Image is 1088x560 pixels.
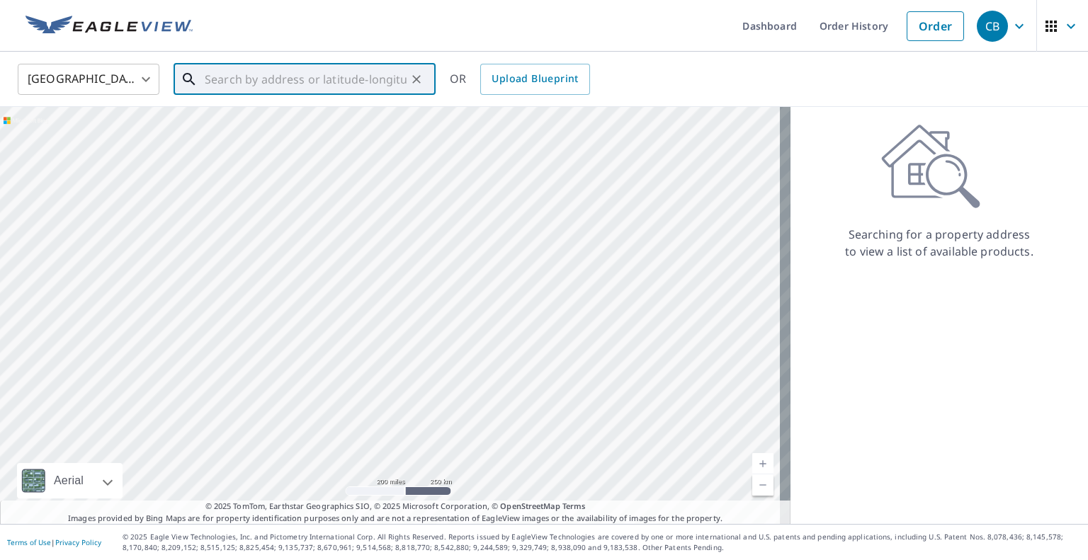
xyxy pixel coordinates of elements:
[480,64,589,95] a: Upload Blueprint
[450,64,590,95] div: OR
[907,11,964,41] a: Order
[50,463,88,498] div: Aerial
[407,69,426,89] button: Clear
[844,226,1034,260] p: Searching for a property address to view a list of available products.
[25,16,193,37] img: EV Logo
[7,538,101,547] p: |
[205,501,586,513] span: © 2025 TomTom, Earthstar Geographics SIO, © 2025 Microsoft Corporation, ©
[123,532,1081,553] p: © 2025 Eagle View Technologies, Inc. and Pictometry International Corp. All Rights Reserved. Repo...
[977,11,1008,42] div: CB
[18,59,159,99] div: [GEOGRAPHIC_DATA]
[55,537,101,547] a: Privacy Policy
[205,59,407,99] input: Search by address or latitude-longitude
[500,501,560,511] a: OpenStreetMap
[752,474,773,496] a: Current Level 5, Zoom Out
[562,501,586,511] a: Terms
[7,537,51,547] a: Terms of Use
[492,70,578,88] span: Upload Blueprint
[752,453,773,474] a: Current Level 5, Zoom In
[17,463,123,498] div: Aerial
